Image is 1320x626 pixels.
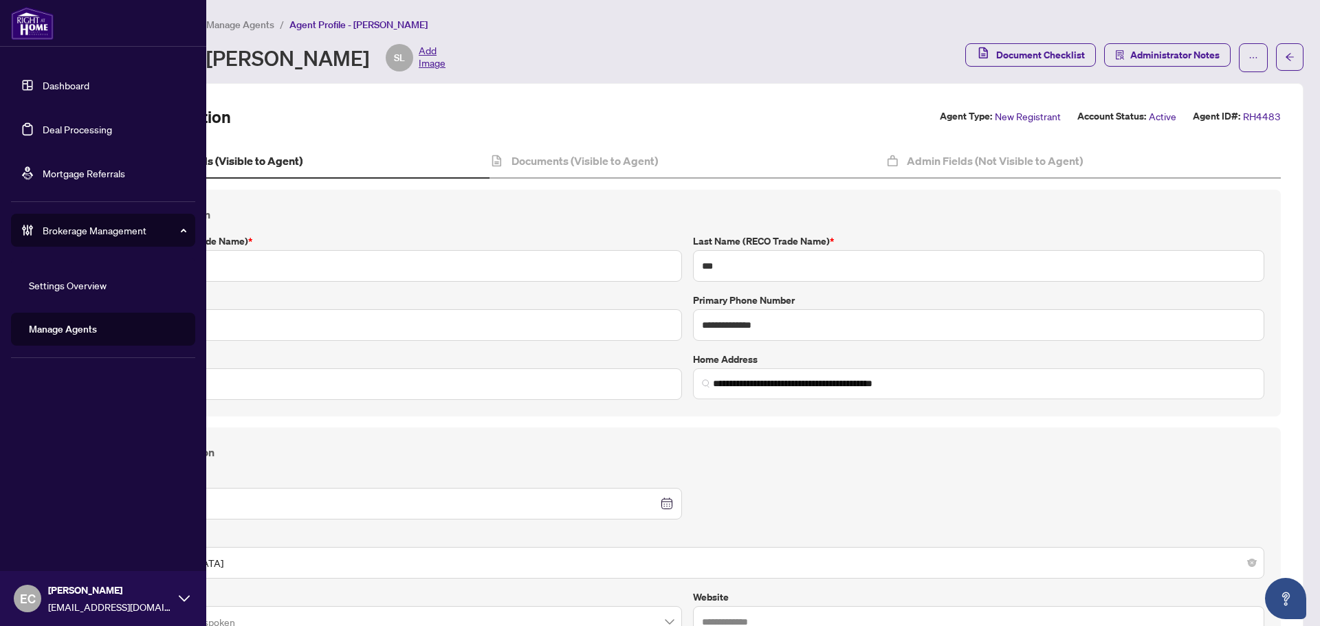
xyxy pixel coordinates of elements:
span: [PERSON_NAME] [48,583,172,598]
div: Agent Profile - [PERSON_NAME] [71,44,445,71]
label: Primary Phone Number [693,293,1264,308]
span: Active [1149,109,1176,124]
span: solution [1115,50,1125,60]
label: Agent ID#: [1193,109,1240,124]
h4: Documents (Visible to Agent) [511,153,658,169]
label: First Name (RECO Trade Name) [111,234,682,249]
span: Add Image [419,44,445,71]
button: Document Checklist [965,43,1096,67]
span: Document Checklist [996,44,1085,66]
span: Administrator Notes [1130,44,1220,66]
label: E-mail Address [111,352,682,367]
a: Dashboard [43,79,89,91]
span: New Registrant [995,109,1061,124]
li: / [280,16,284,32]
span: Agent Profile - [PERSON_NAME] [289,19,428,31]
h4: Contact Information [111,206,1264,223]
label: Last Name (RECO Trade Name) [693,234,1264,249]
label: Legal Name [111,293,682,308]
img: search_icon [702,379,710,388]
button: Open asap [1265,578,1306,619]
h4: Agent Profile Fields (Visible to Agent) [115,153,302,169]
label: Account Status: [1077,109,1146,124]
img: logo [11,7,54,40]
span: SL [394,50,405,65]
span: close-circle [1248,559,1256,567]
span: [EMAIL_ADDRESS][DOMAIN_NAME] [48,599,172,614]
a: Mortgage Referrals [43,167,125,179]
label: Gender [111,530,1264,546]
h4: Admin Fields (Not Visible to Agent) [907,153,1083,169]
span: RH4483 [1243,109,1281,124]
label: Website [693,590,1264,605]
label: Agent Type: [940,109,992,124]
span: Female [119,550,1256,576]
button: Administrator Notes [1104,43,1231,67]
h4: Personal Information [111,444,1264,460]
label: Date of Birth [111,471,682,487]
span: Brokerage Management [43,223,186,238]
span: Manage Agents [206,19,274,31]
a: Settings Overview [29,279,107,291]
a: Deal Processing [43,123,112,135]
span: arrow-left [1285,52,1295,62]
label: Languages spoken [111,590,682,605]
span: ellipsis [1248,53,1258,63]
a: Manage Agents [29,323,97,335]
span: EC [20,589,36,608]
label: Home Address [693,352,1264,367]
